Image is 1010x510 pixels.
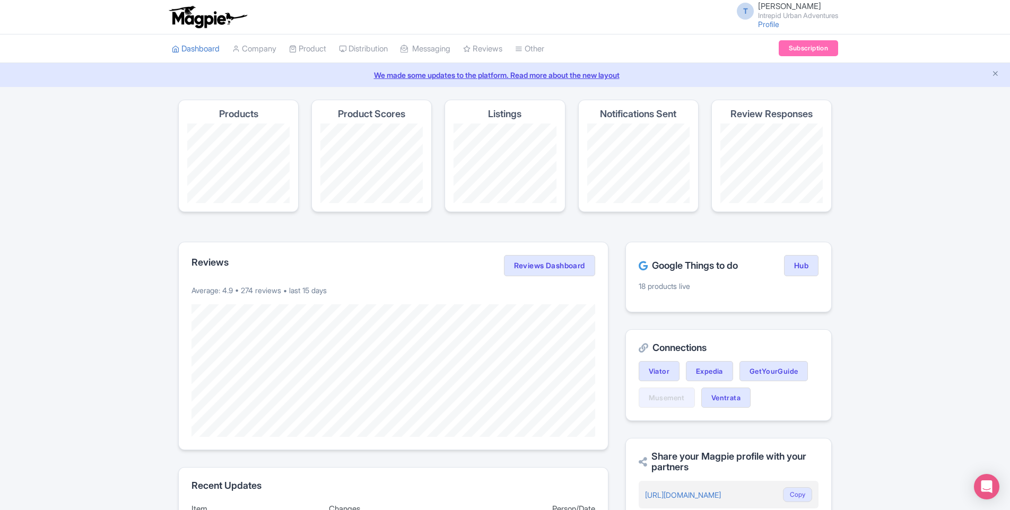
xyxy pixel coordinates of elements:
[488,109,521,119] h4: Listings
[219,109,258,119] h4: Products
[730,2,838,19] a: T [PERSON_NAME] Intrepid Urban Adventures
[730,109,813,119] h4: Review Responses
[6,69,1004,81] a: We made some updates to the platform. Read more about the new layout
[191,285,595,296] p: Average: 4.9 • 274 reviews • last 15 days
[758,20,779,29] a: Profile
[758,12,838,19] small: Intrepid Urban Adventures
[739,361,808,381] a: GetYourGuide
[338,109,405,119] h4: Product Scores
[639,280,819,292] p: 18 products live
[232,34,276,64] a: Company
[600,109,676,119] h4: Notifications Sent
[645,490,721,499] a: [URL][DOMAIN_NAME]
[758,1,821,11] span: [PERSON_NAME]
[289,34,326,64] a: Product
[686,361,733,381] a: Expedia
[974,474,999,499] div: Open Intercom Messenger
[737,3,754,20] span: T
[463,34,502,64] a: Reviews
[701,388,751,408] a: Ventrata
[639,388,695,408] a: Musement
[991,68,999,81] button: Close announcement
[779,40,838,56] a: Subscription
[339,34,388,64] a: Distribution
[639,361,680,381] a: Viator
[639,260,738,271] h2: Google Things to do
[167,5,249,29] img: logo-ab69f6fb50320c5b225c76a69d11143b.png
[784,255,819,276] a: Hub
[191,257,229,268] h2: Reviews
[400,34,450,64] a: Messaging
[191,480,595,491] h2: Recent Updates
[783,487,812,502] button: Copy
[172,34,220,64] a: Dashboard
[515,34,544,64] a: Other
[504,255,595,276] a: Reviews Dashboard
[639,451,819,472] h2: Share your Magpie profile with your partners
[639,342,819,353] h2: Connections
